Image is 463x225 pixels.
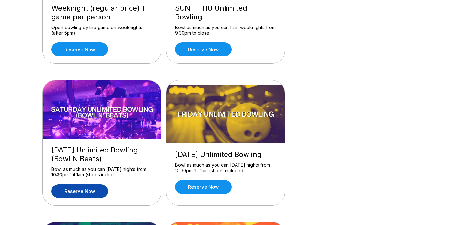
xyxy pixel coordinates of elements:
img: Friday Unlimited Bowling [166,85,285,143]
div: Weeknight (regular price) 1 game per person [51,4,152,21]
div: SUN - THU Unlimited Bowling [175,4,276,21]
div: Open bowling by the game on weeknights (after 5pm) [51,25,152,36]
div: [DATE] Unlimited Bowling (Bowl N Beats) [51,146,152,163]
img: Saturday Unlimited Bowling (Bowl N Beats) [43,80,162,139]
a: Reserve now [51,42,108,56]
div: Bowl as much as you can fit in weeknights from 9:30pm to close [175,25,276,36]
div: Bowl as much as you can [DATE] nights from 10:30pm 'til 1am (shoes includ ... [51,166,152,178]
a: Reserve now [175,42,232,56]
div: [DATE] Unlimited Bowling [175,150,276,159]
div: Bowl as much as you can [DATE] nights from 10:30pm 'til 1am (shoes included ... [175,162,276,174]
a: Reserve now [175,180,232,194]
a: Reserve now [51,184,108,198]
